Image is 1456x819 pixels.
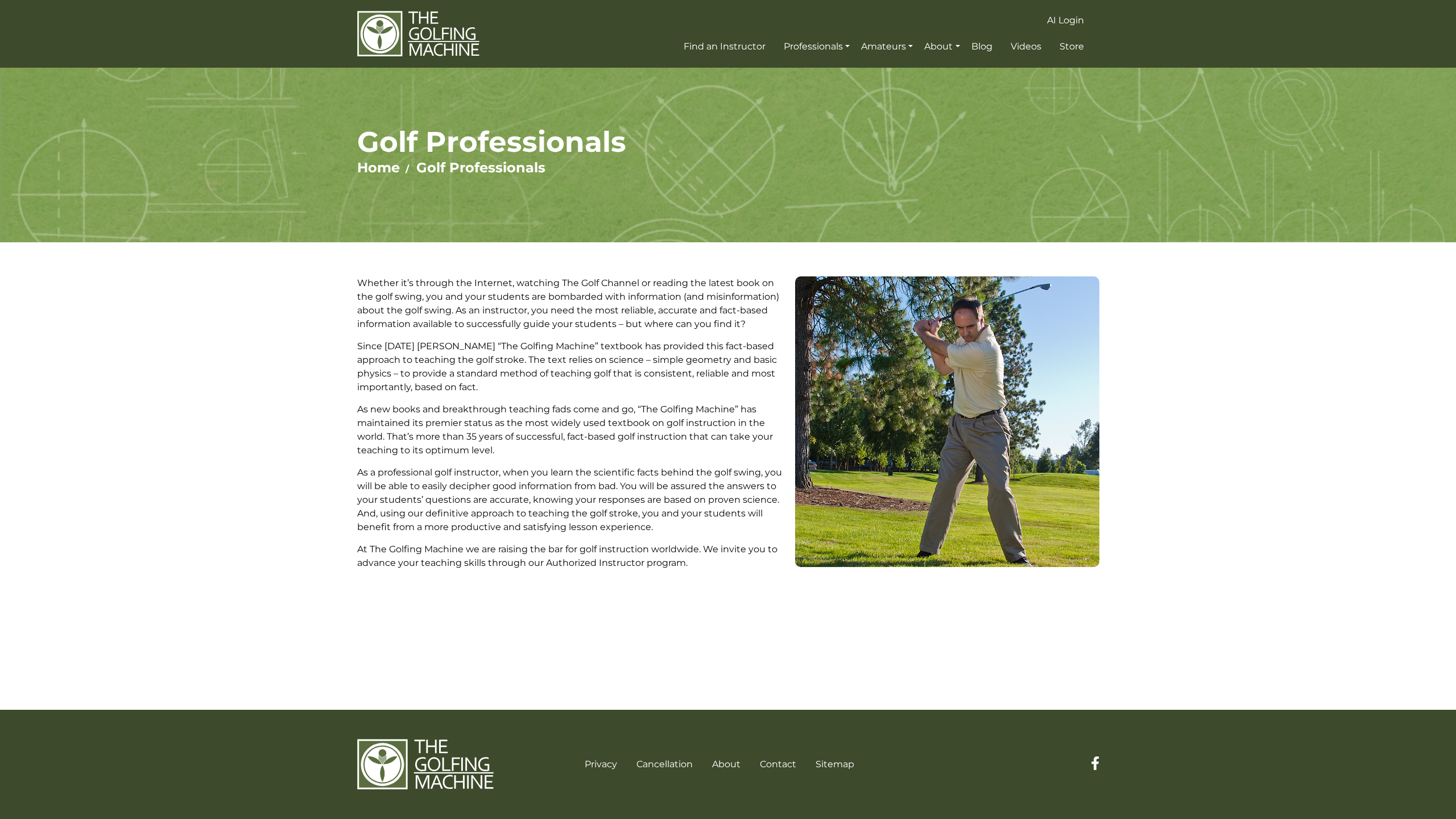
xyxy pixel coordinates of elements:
[971,41,992,52] span: Blog
[1047,15,1084,26] span: AI Login
[357,466,787,534] p: As a professional golf instructor, when you learn the scientific facts behind the golf swing, you...
[585,759,617,770] a: Privacy
[681,36,768,57] a: Find an Instructor
[357,403,787,457] p: As new books and breakthrough teaching fads come and go, “The Golfing Machine” has maintained its...
[858,36,916,57] a: Amateurs
[921,36,962,57] a: About
[1044,10,1087,31] a: AI Login
[1008,36,1044,57] a: Videos
[712,759,741,770] a: About
[357,125,1099,159] h1: Golf Professionals
[1011,41,1041,52] span: Videos
[357,10,479,57] img: The Golfing Machine
[816,759,854,770] a: Sitemap
[357,159,400,176] a: Home
[969,36,995,57] a: Blog
[684,41,766,52] span: Find an Instructor
[781,36,853,57] a: Professionals
[1060,41,1084,52] span: Store
[1057,36,1087,57] a: Store
[357,276,787,331] p: Whether it’s through the Internet, watching The Golf Channel or reading the latest book on the go...
[357,738,494,791] img: The Golfing Machine
[760,759,796,770] a: Contact
[357,340,787,394] p: Since [DATE] [PERSON_NAME] “The Golfing Machine” textbook has provided this fact-based approach t...
[416,159,545,176] a: Golf Professionals
[357,543,787,570] p: At The Golfing Machine we are raising the bar for golf instruction worldwide. We invite you to ad...
[636,759,693,770] a: Cancellation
